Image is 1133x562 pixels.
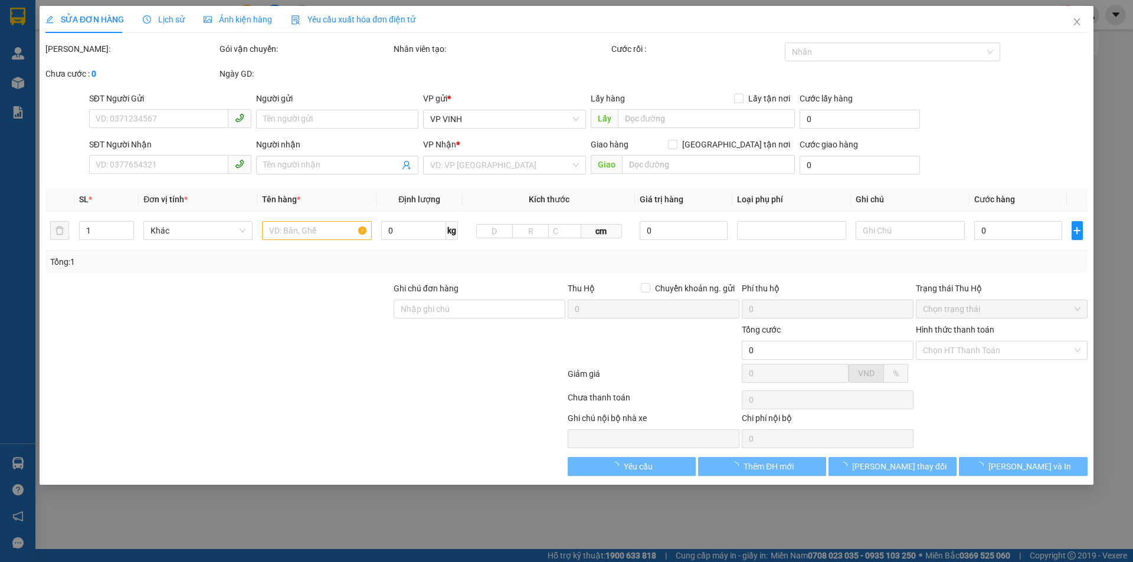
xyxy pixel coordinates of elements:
span: loading [839,462,852,470]
span: Lịch sử [143,15,185,24]
input: Dọc đường [622,155,795,174]
span: Tổng cước [742,325,781,334]
input: Cước giao hàng [800,156,920,175]
div: Chi phí nội bộ [742,412,913,429]
span: [PERSON_NAME] và In [988,460,1071,473]
span: close [1072,17,1082,27]
th: Ghi chú [851,188,970,211]
input: Ghi chú đơn hàng [394,300,565,318]
input: Cước lấy hàng [800,110,920,129]
div: Chưa thanh toán [566,391,741,412]
span: clock-circle [143,15,151,24]
span: SỬA ĐƠN HÀNG [45,15,124,24]
span: edit [45,15,54,24]
div: SĐT Người Nhận [89,138,251,151]
div: SĐT Người Gửi [89,92,251,105]
div: Người gửi [256,92,418,105]
div: Tổng: 1 [50,255,437,268]
input: D [476,224,513,238]
input: C [548,224,581,238]
button: Thêm ĐH mới [698,457,826,476]
span: phone [235,113,244,123]
span: Lấy tận nơi [744,92,795,105]
span: Kích thước [529,195,569,204]
label: Cước giao hàng [800,140,858,149]
span: VP VINH [431,110,579,128]
span: SL [79,195,89,204]
span: kg [446,221,458,240]
span: Giá trị hàng [640,195,684,204]
div: Ghi chú nội bộ nhà xe [568,412,739,429]
span: Tên hàng [263,195,301,204]
span: VP Nhận [424,140,457,149]
span: Khác [151,222,246,239]
span: Chuyển khoản ng. gửi [650,282,739,295]
div: Chưa cước : [45,67,217,80]
span: [GEOGRAPHIC_DATA] tận nơi [677,138,795,151]
div: Cước rồi : [611,42,783,55]
button: Close [1060,6,1093,39]
span: Đơn vị tính [144,195,188,204]
div: Người nhận [256,138,418,151]
div: [PERSON_NAME]: [45,42,217,55]
img: icon [291,15,300,25]
span: Ảnh kiện hàng [204,15,272,24]
b: 0 [91,69,96,78]
input: Ghi Chú [856,221,965,240]
span: cm [581,224,621,238]
th: Loại phụ phí [732,188,851,211]
div: Phí thu hộ [742,282,913,300]
button: plus [1072,221,1083,240]
span: Thêm ĐH mới [744,460,794,473]
span: Chọn trạng thái [923,300,1080,318]
button: delete [50,221,69,240]
span: phone [235,159,244,169]
span: loading [975,462,988,470]
span: picture [204,15,212,24]
span: user-add [402,160,412,170]
span: loading [611,462,624,470]
button: [PERSON_NAME] và In [960,457,1088,476]
div: VP gửi [424,92,586,105]
span: Lấy hàng [591,94,625,103]
button: Yêu cầu [568,457,696,476]
span: [PERSON_NAME] thay đổi [852,460,947,473]
label: Ghi chú đơn hàng [394,284,459,293]
span: VND [858,369,875,378]
input: VD: Bàn, Ghế [263,221,372,240]
span: Giao hàng [591,140,628,149]
div: Trạng thái Thu Hộ [916,282,1088,295]
span: Giao [591,155,622,174]
span: loading [731,462,744,470]
span: % [893,369,899,378]
input: R [512,224,549,238]
span: Cước hàng [975,195,1016,204]
span: Định lượng [398,195,440,204]
span: plus [1072,226,1082,235]
button: [PERSON_NAME] thay đổi [829,457,957,476]
div: Giảm giá [566,367,741,388]
span: Yêu cầu [624,460,653,473]
span: Lấy [591,109,618,128]
span: Yêu cầu xuất hóa đơn điện tử [291,15,415,24]
input: Dọc đường [618,109,795,128]
div: Nhân viên tạo: [394,42,609,55]
span: Thu Hộ [568,284,595,293]
label: Cước lấy hàng [800,94,853,103]
label: Hình thức thanh toán [916,325,994,334]
div: Gói vận chuyển: [220,42,391,55]
div: Ngày GD: [220,67,391,80]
